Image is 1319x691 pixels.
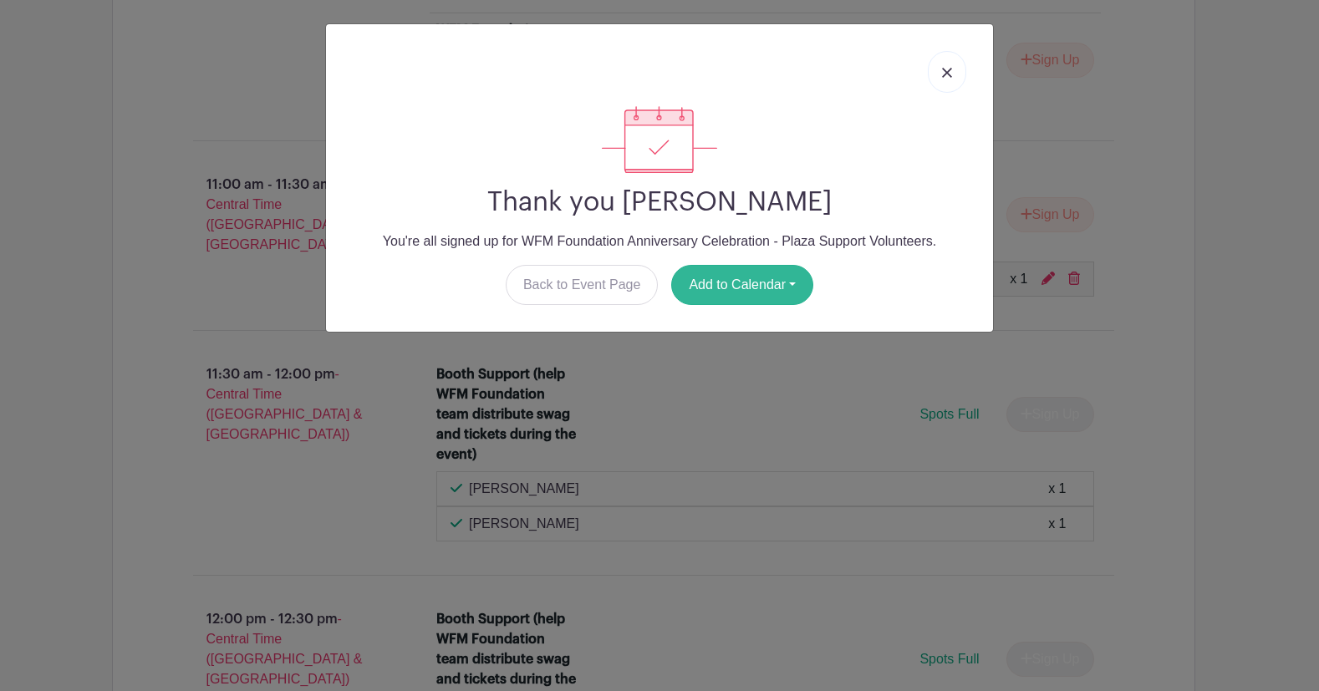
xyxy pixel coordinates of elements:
p: You're all signed up for WFM Foundation Anniversary Celebration - Plaza Support Volunteers. [339,231,980,252]
img: signup_complete-c468d5dda3e2740ee63a24cb0ba0d3ce5d8a4ecd24259e683200fb1569d990c8.svg [602,106,717,173]
img: close_button-5f87c8562297e5c2d7936805f587ecaba9071eb48480494691a3f1689db116b3.svg [942,68,952,78]
button: Add to Calendar [671,265,813,305]
a: Back to Event Page [506,265,659,305]
h2: Thank you [PERSON_NAME] [339,186,980,218]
